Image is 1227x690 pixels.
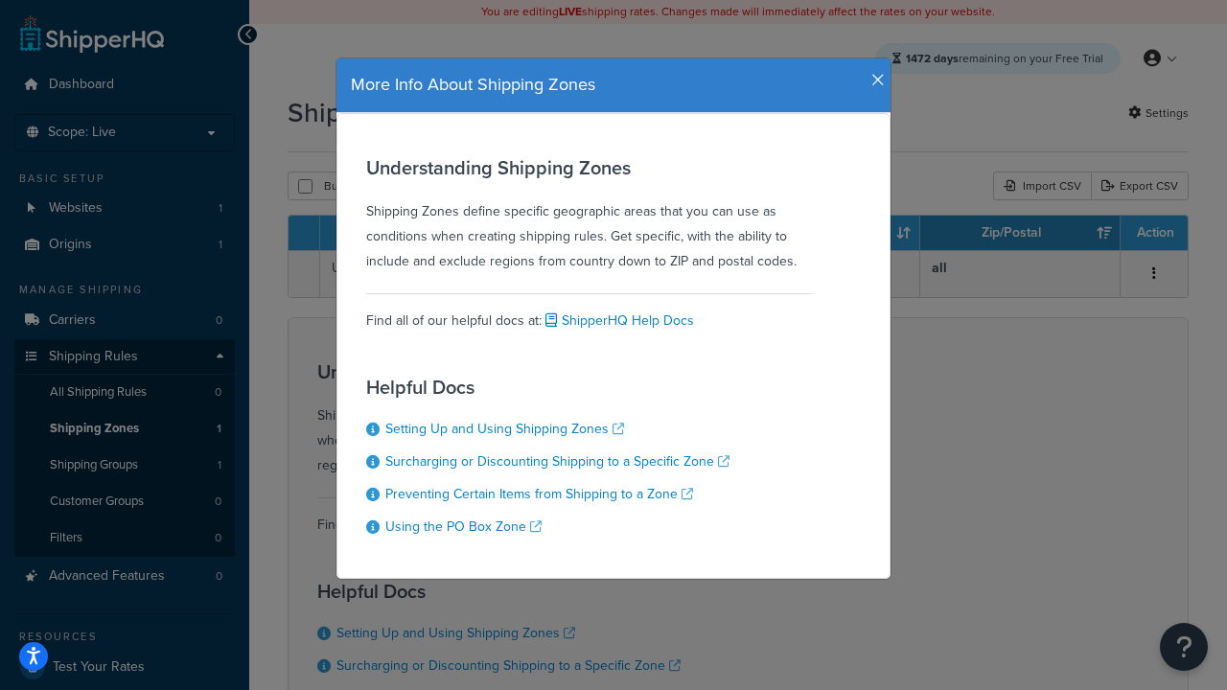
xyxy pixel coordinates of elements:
[385,517,542,537] a: Using the PO Box Zone
[385,451,729,471] a: Surcharging or Discounting Shipping to a Specific Zone
[385,484,693,504] a: Preventing Certain Items from Shipping to a Zone
[385,419,624,439] a: Setting Up and Using Shipping Zones
[366,157,813,274] div: Shipping Zones define specific geographic areas that you can use as conditions when creating ship...
[366,157,813,178] h3: Understanding Shipping Zones
[366,293,813,333] div: Find all of our helpful docs at:
[351,73,876,98] h4: More Info About Shipping Zones
[366,377,729,398] h3: Helpful Docs
[542,310,694,331] a: ShipperHQ Help Docs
